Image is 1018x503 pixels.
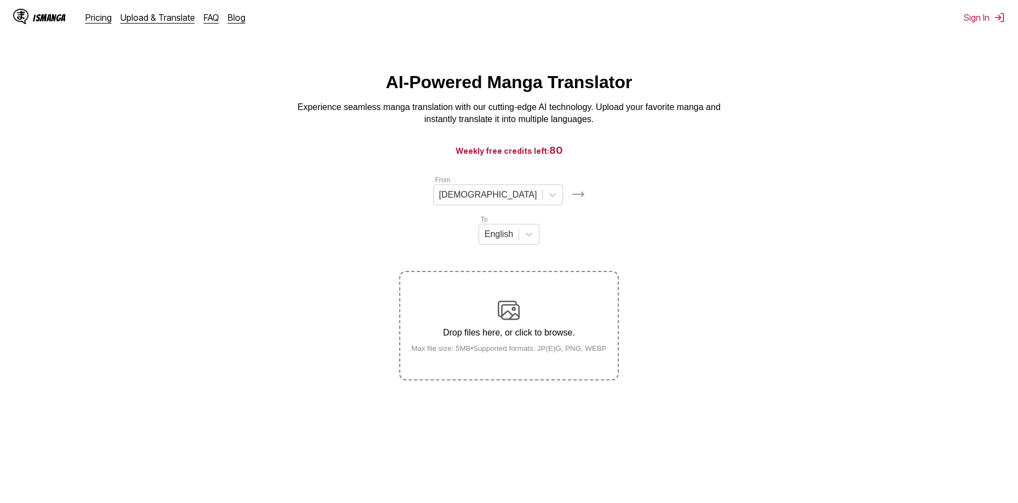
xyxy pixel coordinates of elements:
label: To [481,216,488,223]
span: 80 [549,144,563,156]
h3: Weekly free credits left: [26,143,992,157]
img: IsManga Logo [13,9,28,24]
img: Sign out [994,12,1005,23]
a: Blog [228,12,245,23]
button: Sign In [964,12,1005,23]
p: Drop files here, or click to browse. [402,328,616,338]
a: IsManga LogoIsManga [13,9,85,26]
h1: AI-Powered Manga Translator [386,72,632,92]
a: Upload & Translate [120,12,195,23]
small: Max file size: 5MB • Supported formats: JP(E)G, PNG, WEBP [402,344,616,352]
img: Languages icon [572,188,585,201]
p: Experience seamless manga translation with our cutting-edge AI technology. Upload your favorite m... [290,101,728,126]
div: IsManga [33,13,66,23]
a: FAQ [204,12,219,23]
a: Pricing [85,12,112,23]
label: From [435,176,451,184]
